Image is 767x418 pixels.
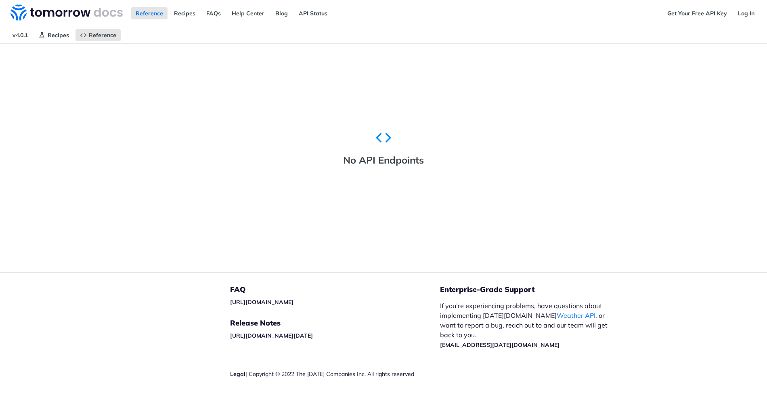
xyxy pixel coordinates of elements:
a: [EMAIL_ADDRESS][DATE][DOMAIN_NAME] [440,341,560,349]
div: | Copyright © 2022 The [DATE] Companies Inc. All rights reserved [230,370,440,378]
span: Recipes [48,32,69,39]
a: Get Your Free API Key [663,7,731,19]
a: Log In [733,7,759,19]
a: [URL][DOMAIN_NAME][DATE] [230,332,313,339]
a: Legal [230,370,245,378]
h5: Enterprise-Grade Support [440,285,629,294]
span: Reference [89,32,116,39]
a: [URL][DOMAIN_NAME] [230,298,293,306]
a: Reference [131,7,168,19]
a: Weather API [557,311,595,319]
p: If you’re experiencing problems, have questions about implementing [DATE][DOMAIN_NAME] , or want ... [440,301,616,349]
img: Tomorrow.io Weather API Docs [10,4,123,21]
h5: Release Notes [230,318,440,328]
a: Blog [271,7,292,19]
a: Help Center [227,7,269,19]
a: FAQs [202,7,225,19]
span: v4.0.1 [8,29,32,41]
a: Recipes [34,29,73,41]
h2: No API Endpoints [343,154,424,167]
a: Recipes [170,7,200,19]
a: Reference [75,29,121,41]
h5: FAQ [230,285,440,294]
a: API Status [294,7,332,19]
